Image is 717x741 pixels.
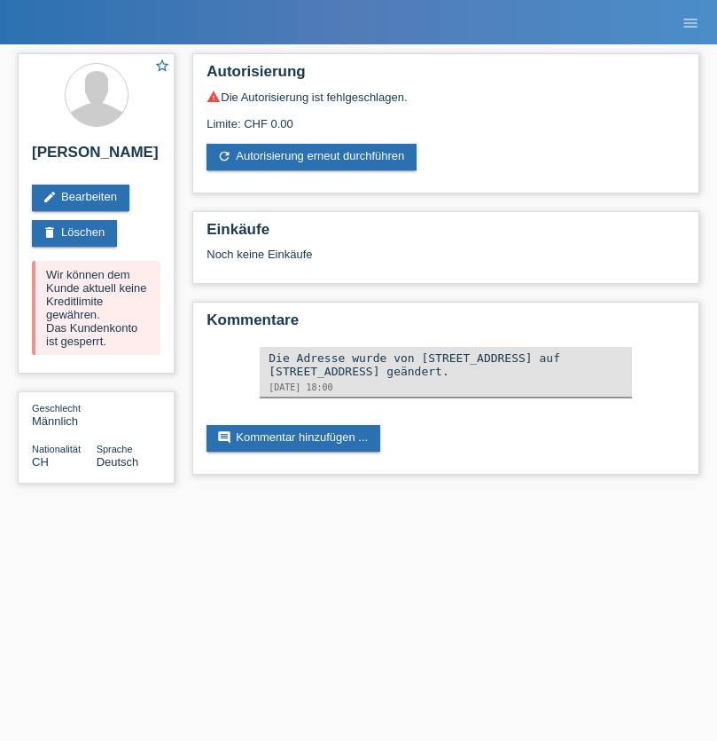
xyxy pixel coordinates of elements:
span: Deutsch [97,455,139,469]
h2: Autorisierung [207,63,685,90]
a: star_border [154,58,170,76]
h2: Einkäufe [207,221,685,248]
span: Nationalität [32,444,81,454]
i: delete [43,225,57,240]
i: refresh [217,149,231,163]
div: [DATE] 18:00 [269,382,623,392]
span: Schweiz [32,455,49,469]
a: deleteLöschen [32,220,117,247]
a: refreshAutorisierung erneut durchführen [207,144,417,170]
h2: Kommentare [207,311,685,338]
a: editBearbeiten [32,185,129,211]
span: Sprache [97,444,133,454]
i: star_border [154,58,170,74]
div: Wir können dem Kunde aktuell keine Kreditlimite gewähren. Das Kundenkonto ist gesperrt. [32,261,160,355]
div: Noch keine Einkäufe [207,248,685,274]
i: comment [217,430,231,445]
i: warning [207,90,221,104]
a: commentKommentar hinzufügen ... [207,425,380,452]
span: Geschlecht [32,403,81,414]
div: Männlich [32,401,97,428]
div: Die Adresse wurde von [STREET_ADDRESS] auf [STREET_ADDRESS] geändert. [269,351,623,378]
h2: [PERSON_NAME] [32,144,160,170]
div: Die Autorisierung ist fehlgeschlagen. [207,90,685,104]
div: Limite: CHF 0.00 [207,104,685,130]
i: menu [682,14,699,32]
i: edit [43,190,57,204]
a: menu [673,17,708,28]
